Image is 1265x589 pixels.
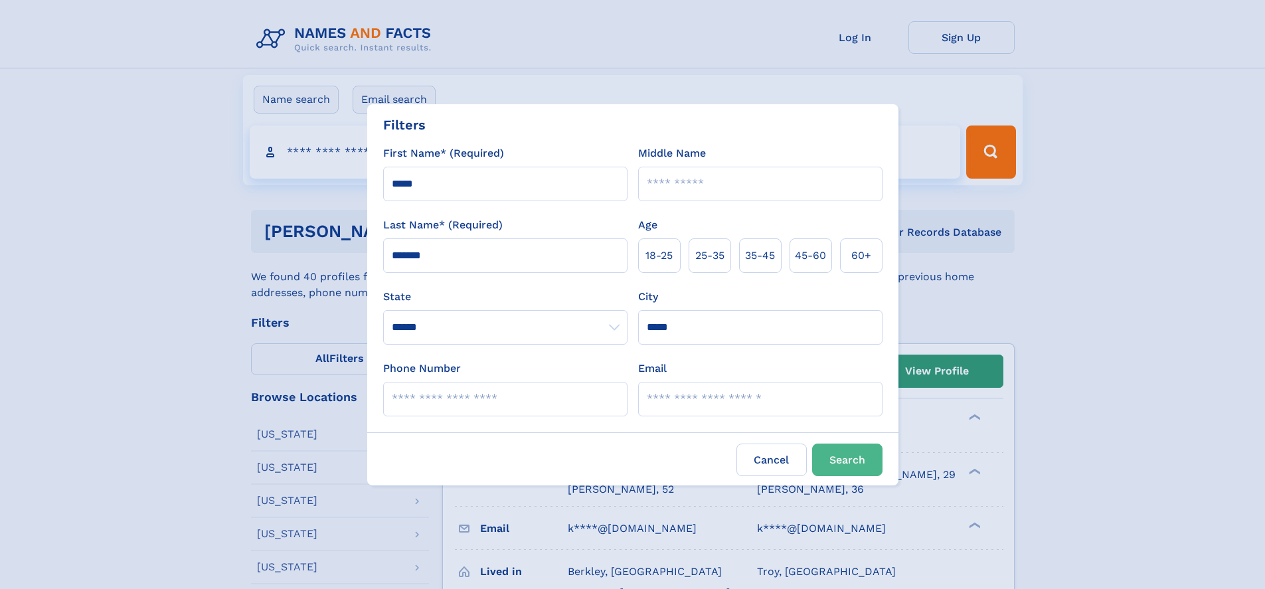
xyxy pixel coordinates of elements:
[383,217,503,233] label: Last Name* (Required)
[638,145,706,161] label: Middle Name
[383,289,628,305] label: State
[383,145,504,161] label: First Name* (Required)
[851,248,871,264] span: 60+
[795,248,826,264] span: 45‑60
[638,289,658,305] label: City
[638,217,657,233] label: Age
[638,361,667,377] label: Email
[695,248,724,264] span: 25‑35
[645,248,673,264] span: 18‑25
[812,444,883,476] button: Search
[736,444,807,476] label: Cancel
[383,115,426,135] div: Filters
[383,361,461,377] label: Phone Number
[745,248,775,264] span: 35‑45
